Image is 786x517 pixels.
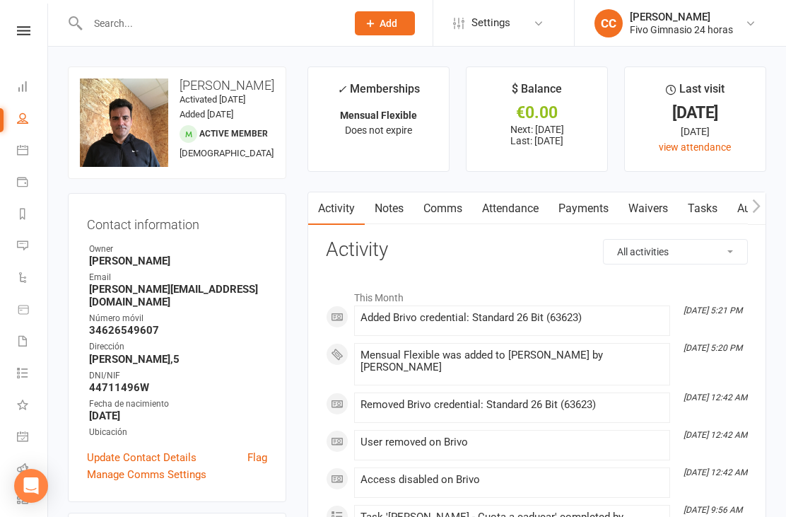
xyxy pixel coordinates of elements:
a: General attendance kiosk mode [17,422,49,454]
h3: [PERSON_NAME] [80,79,274,93]
div: Fecha de nacimiento [89,397,267,411]
p: Next: [DATE] Last: [DATE] [479,124,594,146]
h3: Activity [326,239,748,261]
a: Product Sales [17,295,49,327]
div: $ Balance [512,80,562,105]
span: [DEMOGRAPHIC_DATA] [180,148,274,158]
div: User removed on Brivo [360,436,664,448]
div: Memberships [337,80,420,106]
a: Attendance [472,192,549,225]
strong: [DATE] [89,409,267,422]
div: Mensual Flexible was added to [PERSON_NAME] by [PERSON_NAME] [360,349,664,373]
div: Ubicación [89,426,267,439]
a: Roll call kiosk mode [17,454,49,486]
div: CC [594,9,623,37]
div: [DATE] [638,105,753,120]
span: Settings [471,7,510,39]
time: Activated [DATE] [180,94,245,105]
a: Reports [17,199,49,231]
a: Update Contact Details [87,449,196,466]
button: Add [355,11,415,35]
strong: 44711496W [89,381,267,394]
div: Fivo Gimnasio 24 horas [630,23,733,36]
div: Owner [89,243,267,256]
h3: Contact information [87,212,267,232]
i: ✓ [337,83,346,96]
strong: [PERSON_NAME] [89,255,267,267]
div: Número móvil [89,312,267,325]
i: [DATE] 5:20 PM [684,343,742,353]
a: Notes [365,192,413,225]
div: [PERSON_NAME] [630,11,733,23]
i: [DATE] 12:42 AM [684,430,747,440]
div: Dirección [89,340,267,354]
i: [DATE] 12:42 AM [684,393,747,402]
span: Add [380,18,397,29]
strong: [PERSON_NAME][EMAIL_ADDRESS][DOMAIN_NAME] [89,283,267,308]
strong: [PERSON_NAME],5 [89,353,267,366]
a: Comms [413,192,472,225]
a: Manage Comms Settings [87,466,206,483]
li: This Month [326,283,748,306]
a: Flag [247,449,267,466]
a: Calendar [17,136,49,168]
a: Tasks [678,192,727,225]
a: What's New [17,390,49,422]
strong: 34626549607 [89,324,267,337]
div: Removed Brivo credential: Standard 26 Bit (63623) [360,399,664,411]
i: [DATE] 5:21 PM [684,306,742,315]
i: [DATE] 12:42 AM [684,467,747,477]
div: Access disabled on Brivo [360,474,664,486]
i: [DATE] 9:56 AM [684,505,742,515]
div: DNI/NIF [89,369,267,383]
a: Payments [17,168,49,199]
a: Waivers [618,192,678,225]
span: Active member [199,129,268,139]
div: €0.00 [479,105,594,120]
a: Payments [549,192,618,225]
a: Dashboard [17,72,49,104]
div: Email [89,271,267,284]
a: Activity [308,192,365,225]
img: image1583345102.png [80,79,168,196]
time: Added [DATE] [180,109,233,120]
div: Added Brivo credential: Standard 26 Bit (63623) [360,312,664,324]
div: Open Intercom Messenger [14,469,48,503]
a: view attendance [659,141,731,153]
input: Search... [83,13,336,33]
span: Does not expire [345,124,412,136]
strong: Mensual Flexible [340,110,417,121]
div: Last visit [666,80,725,105]
a: People [17,104,49,136]
div: [DATE] [638,124,753,139]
